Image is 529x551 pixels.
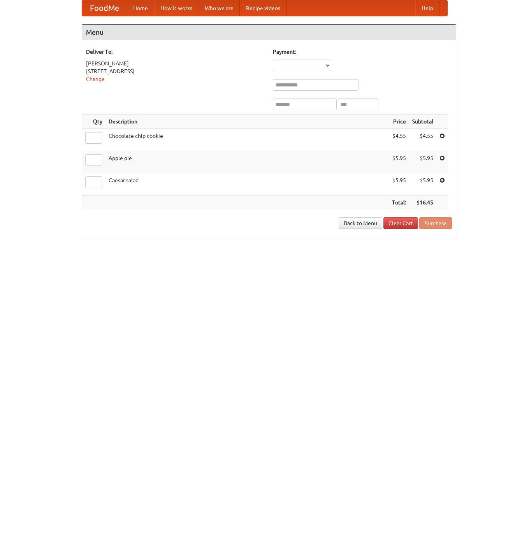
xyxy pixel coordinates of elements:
[409,151,436,173] td: $5.95
[389,114,409,129] th: Price
[86,67,265,75] div: [STREET_ADDRESS]
[105,173,389,195] td: Caesar salad
[105,129,389,151] td: Chocolate chip cookie
[86,76,105,82] a: Change
[383,217,418,229] a: Clear Cart
[86,60,265,67] div: [PERSON_NAME]
[127,0,154,16] a: Home
[389,129,409,151] td: $4.55
[82,25,456,40] h4: Menu
[82,0,127,16] a: FoodMe
[409,114,436,129] th: Subtotal
[389,195,409,210] th: Total:
[199,0,240,16] a: Who we are
[105,114,389,129] th: Description
[105,151,389,173] td: Apple pie
[409,129,436,151] td: $4.55
[86,48,265,56] h5: Deliver To:
[273,48,452,56] h5: Payment:
[339,217,382,229] a: Back to Menu
[154,0,199,16] a: How it works
[419,217,452,229] button: Purchase
[240,0,286,16] a: Recipe videos
[82,114,105,129] th: Qty
[409,195,436,210] th: $16.45
[415,0,439,16] a: Help
[389,151,409,173] td: $5.95
[389,173,409,195] td: $5.95
[409,173,436,195] td: $5.95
